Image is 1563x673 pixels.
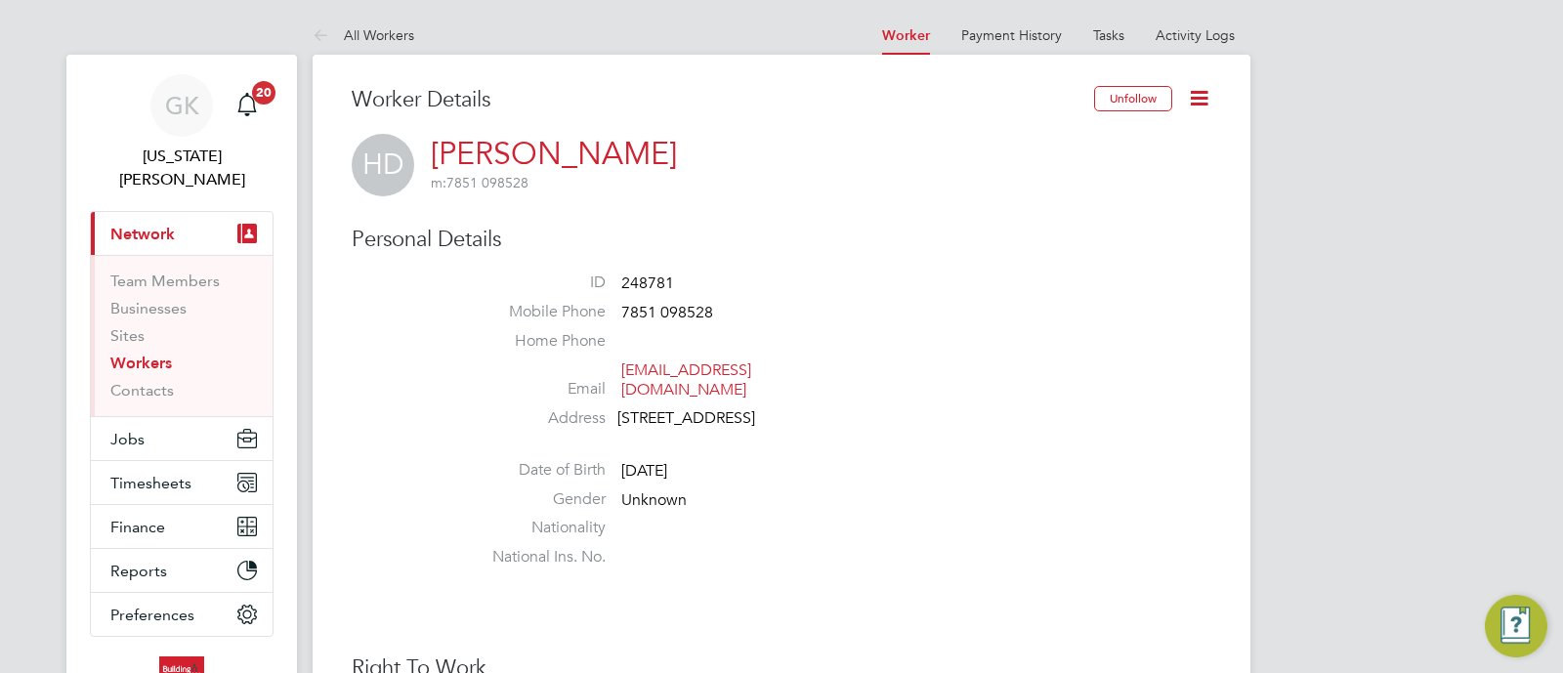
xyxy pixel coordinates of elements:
[90,145,274,191] span: Georgia King
[252,81,275,105] span: 20
[469,489,606,510] label: Gender
[165,93,199,118] span: GK
[961,26,1062,44] a: Payment History
[110,606,194,624] span: Preferences
[621,461,667,481] span: [DATE]
[110,474,191,492] span: Timesheets
[431,135,677,173] a: [PERSON_NAME]
[469,273,606,293] label: ID
[1156,26,1235,44] a: Activity Logs
[882,27,930,44] a: Worker
[313,26,414,44] a: All Workers
[621,360,751,400] a: [EMAIL_ADDRESS][DOMAIN_NAME]
[352,134,414,196] span: HD
[1093,26,1124,44] a: Tasks
[91,505,273,548] button: Finance
[91,212,273,255] button: Network
[1094,86,1172,111] button: Unfollow
[469,518,606,538] label: Nationality
[110,354,172,372] a: Workers
[110,430,145,448] span: Jobs
[110,272,220,290] a: Team Members
[110,299,187,317] a: Businesses
[91,549,273,592] button: Reports
[621,490,687,510] span: Unknown
[469,379,606,400] label: Email
[91,255,273,416] div: Network
[228,74,267,137] a: 20
[110,381,174,400] a: Contacts
[469,408,606,429] label: Address
[469,460,606,481] label: Date of Birth
[110,225,175,243] span: Network
[91,593,273,636] button: Preferences
[91,417,273,460] button: Jobs
[110,326,145,345] a: Sites
[469,331,606,352] label: Home Phone
[352,86,1094,114] h3: Worker Details
[431,174,528,191] span: 7851 098528
[352,226,1211,254] h3: Personal Details
[617,408,803,429] div: [STREET_ADDRESS]
[1485,595,1547,657] button: Engage Resource Center
[110,518,165,536] span: Finance
[91,461,273,504] button: Timesheets
[621,273,674,293] span: 248781
[469,547,606,568] label: National Ins. No.
[110,562,167,580] span: Reports
[431,174,446,191] span: m:
[621,303,713,322] span: 7851 098528
[469,302,606,322] label: Mobile Phone
[90,74,274,191] a: GK[US_STATE][PERSON_NAME]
